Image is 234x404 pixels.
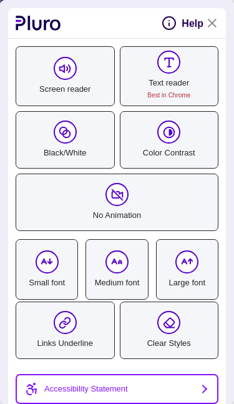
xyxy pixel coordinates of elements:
a: Color Contrast [120,111,219,169]
a: Accessibility Statement [16,374,218,404]
a: No Animation [16,174,218,231]
ul: Font Size [16,236,218,297]
span: Medium font [87,277,146,289]
span: Color Contrast [122,147,217,159]
a: Screen reader [16,46,115,106]
label: Medium font [85,239,148,300]
span: Text reader [122,77,217,102]
span: Large font [158,277,217,289]
span: No Animation [17,209,217,222]
a: Close Accessibility Tool [203,16,218,31]
span: Best in Chrome [122,89,217,102]
span: Black/White [17,147,113,159]
button: help on pluro Toolbar functionality [162,16,203,31]
label: Small font [16,239,78,300]
span: Small font [17,277,76,289]
a: Links Underline [16,302,115,359]
svg: Help [162,16,177,31]
span: Accessibility Statement [44,383,128,395]
span: Links Underline [17,337,113,350]
span: Screen reader [17,83,113,96]
a: to pluro website [16,16,61,31]
a: Clear Styles [120,302,219,359]
a: Black/White [16,111,115,169]
span: Clear Styles [122,337,217,350]
label: Large font [156,239,218,300]
a: Text readerBest in Chrome [120,46,219,106]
